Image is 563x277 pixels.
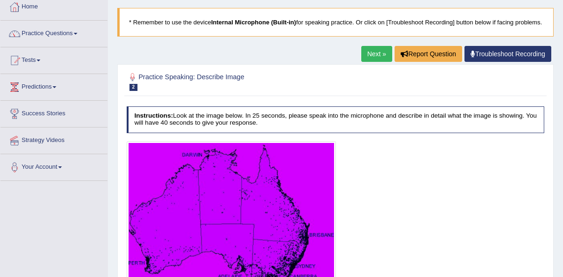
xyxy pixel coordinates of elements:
blockquote: * Remember to use the device for speaking practice. Or click on [Troubleshoot Recording] button b... [117,8,554,37]
h2: Practice Speaking: Describe Image [127,71,386,91]
button: Report Question [395,46,462,62]
a: Next » [361,46,392,62]
span: 2 [129,84,138,91]
h4: Look at the image below. In 25 seconds, please speak into the microphone and describe in detail w... [127,106,545,133]
a: Troubleshoot Recording [464,46,551,62]
a: Success Stories [0,101,107,124]
a: Tests [0,47,107,71]
a: Your Account [0,154,107,178]
b: Internal Microphone (Built-in) [211,19,296,26]
a: Strategy Videos [0,127,107,151]
a: Practice Questions [0,21,107,44]
a: Predictions [0,74,107,97]
b: Instructions: [134,112,173,119]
